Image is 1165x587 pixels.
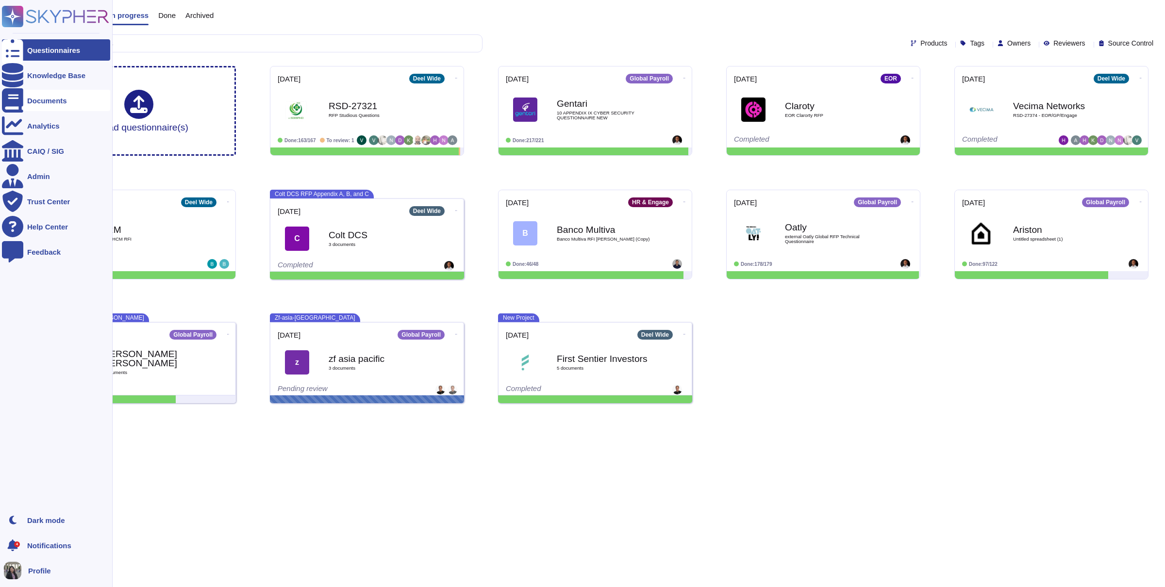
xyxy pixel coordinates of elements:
[1013,113,1110,118] span: RSD-27374 - EOR/GP/Engage
[2,90,110,111] a: Documents
[557,354,654,363] b: First Sentier Investors
[672,259,682,269] img: user
[369,135,379,145] img: user
[430,135,440,145] img: user
[1132,135,1142,145] img: user
[900,259,910,269] img: user
[498,313,539,322] span: New Project
[329,101,426,111] b: RSD-27321
[1082,197,1129,207] div: Global Payroll
[14,541,20,547] div: 4
[329,366,426,371] span: 3 document s
[969,261,998,267] span: Done: 97/122
[409,74,445,83] div: Deel Wide
[4,562,21,579] img: user
[2,241,110,262] a: Feedback
[900,135,910,145] img: user
[27,97,67,104] div: Documents
[557,366,654,371] span: 5 document s
[881,74,901,83] div: EOR
[2,165,110,187] a: Admin
[1129,259,1138,269] img: user
[970,40,984,47] span: Tags
[962,199,985,206] span: [DATE]
[185,12,214,19] span: Archived
[513,261,538,267] span: Done: 46/48
[672,385,682,394] img: user
[28,567,51,574] span: Profile
[386,135,396,145] img: user
[27,72,85,79] div: Knowledge Base
[2,65,110,86] a: Knowledge Base
[1071,135,1081,145] img: user
[557,237,654,242] span: Banco Multiva RFI [PERSON_NAME] (Copy)
[513,350,537,375] img: Logo
[741,98,766,122] img: Logo
[413,135,422,145] img: user
[278,75,300,82] span: [DATE]
[741,221,766,245] img: Logo
[2,115,110,136] a: Analytics
[506,75,529,82] span: [DATE]
[285,98,309,122] img: Logo
[278,261,313,269] span: Completed
[329,230,426,240] b: Colt DCS
[637,330,673,340] div: Deel Wide
[513,138,544,143] span: Done: 217/221
[404,135,414,145] img: user
[785,101,882,111] b: Claroty
[398,330,445,340] div: Global Payroll
[100,349,198,368] b: [PERSON_NAME] [PERSON_NAME]
[158,12,176,19] span: Done
[100,370,198,375] span: 3 document s
[439,135,449,145] img: user
[854,197,901,207] div: Global Payroll
[278,384,328,392] span: Pending review
[506,331,529,339] span: [DATE]
[741,261,772,267] span: Done: 178/179
[506,199,529,206] span: [DATE]
[435,385,445,394] img: user
[27,147,64,155] div: CAIQ / SIG
[557,99,654,108] b: Gentari
[969,221,994,245] img: Logo
[89,90,188,132] div: Upload questionnaire(s)
[1059,135,1068,145] img: user
[557,111,654,120] span: 10 APPENDIX IX CYBER SECURITY QUESTIONNAIRE NEW
[2,140,110,162] a: CAIQ / SIG
[285,227,309,251] div: C
[27,173,50,180] div: Admin
[278,208,300,215] span: [DATE]
[444,261,454,271] img: user
[785,113,882,118] span: EOR Clarorty RFP
[785,223,882,232] b: Oatly
[1007,40,1031,47] span: Owners
[181,197,216,207] div: Deel Wide
[169,330,216,340] div: Global Payroll
[207,259,217,269] img: user
[506,384,541,392] span: Completed
[785,234,882,244] span: external Oatly Global RFP Technical Questionnaire
[1013,101,1110,111] b: Vecima Networks
[448,385,457,394] img: user
[285,350,309,375] div: z
[734,199,757,206] span: [DATE]
[2,39,110,61] a: Questionnaires
[969,98,994,122] img: Logo
[409,206,445,216] div: Deel Wide
[421,135,431,145] img: user
[284,138,316,143] span: Done: 163/167
[100,237,198,242] span: SRM HCM RFI
[27,248,61,256] div: Feedback
[278,331,300,339] span: [DATE]
[513,221,537,245] div: B
[962,135,1059,145] div: Completed
[329,113,426,118] span: RFP Studious Questions
[672,135,682,145] img: user
[27,198,70,205] div: Trust Center
[2,560,28,581] button: user
[1080,135,1089,145] img: user
[1053,40,1085,47] span: Reviewers
[734,75,757,82] span: [DATE]
[1013,225,1110,234] b: Ariston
